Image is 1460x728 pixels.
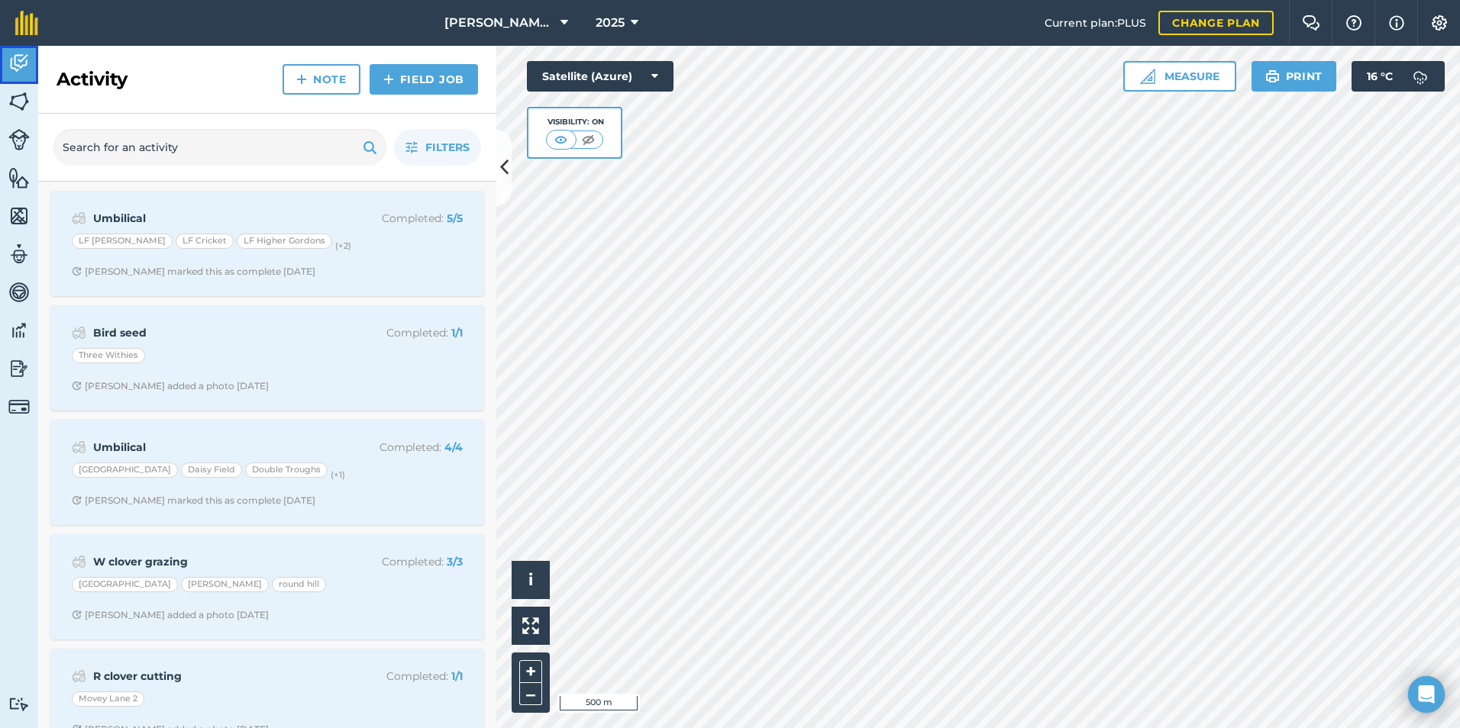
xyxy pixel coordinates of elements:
[1408,676,1445,713] div: Open Intercom Messenger
[272,577,326,592] div: round hill
[53,129,386,166] input: Search for an activity
[8,281,30,304] img: svg+xml;base64,PD94bWwgdmVyc2lvbj0iMS4wIiBlbmNvZGluZz0idXRmLTgiPz4KPCEtLSBHZW5lcmF0b3I6IEFkb2JlIE...
[72,610,82,620] img: Clock with arrow pointing clockwise
[237,234,332,249] div: LF Higher Gordons
[341,553,463,570] p: Completed :
[451,669,463,683] strong: 1 / 1
[1140,69,1155,84] img: Ruler icon
[8,357,30,380] img: svg+xml;base64,PD94bWwgdmVyc2lvbj0iMS4wIiBlbmNvZGluZz0idXRmLTgiPz4KPCEtLSBHZW5lcmF0b3I6IEFkb2JlIE...
[181,462,242,478] div: Daisy Field
[519,660,542,683] button: +
[72,209,86,227] img: svg+xml;base64,PD94bWwgdmVyc2lvbj0iMS4wIiBlbmNvZGluZz0idXRmLTgiPz4KPCEtLSBHZW5lcmF0b3I6IEFkb2JlIE...
[383,70,394,89] img: svg+xml;base64,PHN2ZyB4bWxucz0iaHR0cDovL3d3dy53My5vcmcvMjAwMC9zdmciIHdpZHRoPSIxNCIgaGVpZ2h0PSIyNC...
[8,396,30,417] img: svg+xml;base64,PD94bWwgdmVyc2lvbj0iMS4wIiBlbmNvZGluZz0idXRmLTgiPz4KPCEtLSBHZW5lcmF0b3I6IEFkb2JlIE...
[296,70,307,89] img: svg+xml;base64,PHN2ZyB4bWxucz0iaHR0cDovL3d3dy53My5vcmcvMjAwMC9zdmciIHdpZHRoPSIxNCIgaGVpZ2h0PSIyNC...
[283,64,360,95] a: Note
[72,266,315,278] div: [PERSON_NAME] marked this as complete [DATE]
[341,210,463,227] p: Completed :
[72,667,86,685] img: svg+xml;base64,PD94bWwgdmVyc2lvbj0iMS4wIiBlbmNvZGluZz0idXRmLTgiPz4KPCEtLSBHZW5lcmF0b3I6IEFkb2JlIE...
[551,132,570,147] img: svg+xml;base64,PHN2ZyB4bWxucz0iaHR0cDovL3d3dy53My5vcmcvMjAwMC9zdmciIHdpZHRoPSI1MCIgaGVpZ2h0PSI0MC...
[596,14,625,32] span: 2025
[72,324,86,342] img: svg+xml;base64,PD94bWwgdmVyc2lvbj0iMS4wIiBlbmNvZGluZz0idXRmLTgiPz4KPCEtLSBHZW5lcmF0b3I6IEFkb2JlIE...
[447,211,463,225] strong: 5 / 5
[93,553,335,570] strong: W clover grazing
[60,429,475,516] a: UmbilicalCompleted: 4/4[GEOGRAPHIC_DATA]Daisy FieldDouble Troughs(+1)Clock with arrow pointing cl...
[1158,11,1274,35] a: Change plan
[522,617,539,634] img: Four arrows, one pointing top left, one top right, one bottom right and the last bottom left
[394,129,481,166] button: Filters
[1389,14,1404,32] img: svg+xml;base64,PHN2ZyB4bWxucz0iaHR0cDovL3d3dy53My5vcmcvMjAwMC9zdmciIHdpZHRoPSIxNyIgaGVpZ2h0PSIxNy...
[444,440,463,454] strong: 4 / 4
[425,139,470,156] span: Filters
[72,381,82,391] img: Clock with arrow pointing clockwise
[93,439,335,456] strong: Umbilical
[72,380,269,392] div: [PERSON_NAME] added a photo [DATE]
[444,14,554,32] span: [PERSON_NAME] LTD
[1345,15,1363,31] img: A question mark icon
[546,116,604,128] div: Visibility: On
[1302,15,1320,31] img: Two speech bubbles overlapping with the left bubble in the forefront
[447,555,463,569] strong: 3 / 3
[8,129,30,150] img: svg+xml;base64,PD94bWwgdmVyc2lvbj0iMS4wIiBlbmNvZGluZz0idXRmLTgiPz4KPCEtLSBHZW5lcmF0b3I6IEFkb2JlIE...
[8,52,30,75] img: svg+xml;base64,PD94bWwgdmVyc2lvbj0iMS4wIiBlbmNvZGluZz0idXRmLTgiPz4KPCEtLSBHZW5lcmF0b3I6IEFkb2JlIE...
[60,314,475,401] a: Bird seedCompleted: 1/1Three WithiesClock with arrow pointing clockwise[PERSON_NAME] added a phot...
[93,210,335,227] strong: Umbilical
[1405,61,1436,92] img: svg+xml;base64,PD94bWwgdmVyc2lvbj0iMS4wIiBlbmNvZGluZz0idXRmLTgiPz4KPCEtLSBHZW5lcmF0b3I6IEFkb2JlIE...
[579,132,598,147] img: svg+xml;base64,PHN2ZyB4bWxucz0iaHR0cDovL3d3dy53My5vcmcvMjAwMC9zdmciIHdpZHRoPSI1MCIgaGVpZ2h0PSI0MC...
[93,324,335,341] strong: Bird seed
[72,234,173,249] div: LF [PERSON_NAME]
[451,326,463,340] strong: 1 / 1
[72,691,144,707] div: Movey Lane 2
[363,138,377,156] img: svg+xml;base64,PHN2ZyB4bWxucz0iaHR0cDovL3d3dy53My5vcmcvMjAwMC9zdmciIHdpZHRoPSIxOSIgaGVpZ2h0PSIyNC...
[1045,14,1146,31] span: Current plan : PLUS
[1430,15,1449,31] img: A cog icon
[1123,61,1236,92] button: Measure
[527,61,673,92] button: Satellite (Azure)
[1252,61,1337,92] button: Print
[8,166,30,189] img: svg+xml;base64,PHN2ZyB4bWxucz0iaHR0cDovL3d3dy53My5vcmcvMjAwMC9zdmciIHdpZHRoPSI1NiIgaGVpZ2h0PSI2MC...
[72,495,82,505] img: Clock with arrow pointing clockwise
[57,67,128,92] h2: Activity
[72,577,178,592] div: [GEOGRAPHIC_DATA]
[8,205,30,227] img: svg+xml;base64,PHN2ZyB4bWxucz0iaHR0cDovL3d3dy53My5vcmcvMjAwMC9zdmciIHdpZHRoPSI1NiIgaGVpZ2h0PSI2MC...
[341,668,463,685] p: Completed :
[60,543,475,630] a: W clover grazingCompleted: 3/3[GEOGRAPHIC_DATA][PERSON_NAME]round hillClock with arrow pointing c...
[72,266,82,276] img: Clock with arrow pointing clockwise
[1352,61,1445,92] button: 16 °C
[8,90,30,113] img: svg+xml;base64,PHN2ZyB4bWxucz0iaHR0cDovL3d3dy53My5vcmcvMjAwMC9zdmciIHdpZHRoPSI1NiIgaGVpZ2h0PSI2MC...
[528,570,533,589] span: i
[512,561,550,599] button: i
[245,462,328,478] div: Double Troughs
[72,552,86,571] img: svg+xml;base64,PD94bWwgdmVyc2lvbj0iMS4wIiBlbmNvZGluZz0idXRmLTgiPz4KPCEtLSBHZW5lcmF0b3I6IEFkb2JlIE...
[72,609,269,621] div: [PERSON_NAME] added a photo [DATE]
[72,494,315,507] div: [PERSON_NAME] marked this as complete [DATE]
[331,469,345,480] small: (+ 1 )
[8,697,30,711] img: svg+xml;base64,PD94bWwgdmVyc2lvbj0iMS4wIiBlbmNvZGluZz0idXRmLTgiPz4KPCEtLSBHZW5lcmF0b3I6IEFkb2JlIE...
[72,438,86,456] img: svg+xml;base64,PD94bWwgdmVyc2lvbj0iMS4wIiBlbmNvZGluZz0idXRmLTgiPz4KPCEtLSBHZW5lcmF0b3I6IEFkb2JlIE...
[72,348,145,363] div: Three Withies
[8,319,30,342] img: svg+xml;base64,PD94bWwgdmVyc2lvbj0iMS4wIiBlbmNvZGluZz0idXRmLTgiPz4KPCEtLSBHZW5lcmF0b3I6IEFkb2JlIE...
[176,234,234,249] div: LF Cricket
[519,683,542,705] button: –
[370,64,478,95] a: Field Job
[60,200,475,287] a: UmbilicalCompleted: 5/5LF [PERSON_NAME]LF CricketLF Higher Gordons(+2)Clock with arrow pointing c...
[72,462,178,478] div: [GEOGRAPHIC_DATA]
[341,324,463,341] p: Completed :
[1265,67,1280,85] img: svg+xml;base64,PHN2ZyB4bWxucz0iaHR0cDovL3d3dy53My5vcmcvMjAwMC9zdmciIHdpZHRoPSIxOSIgaGVpZ2h0PSIyNC...
[8,243,30,266] img: svg+xml;base64,PD94bWwgdmVyc2lvbj0iMS4wIiBlbmNvZGluZz0idXRmLTgiPz4KPCEtLSBHZW5lcmF0b3I6IEFkb2JlIE...
[15,11,38,35] img: fieldmargin Logo
[1367,61,1393,92] span: 16 ° C
[341,439,463,456] p: Completed :
[93,668,335,685] strong: R clover cutting
[335,240,351,251] small: (+ 2 )
[181,577,269,592] div: [PERSON_NAME]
